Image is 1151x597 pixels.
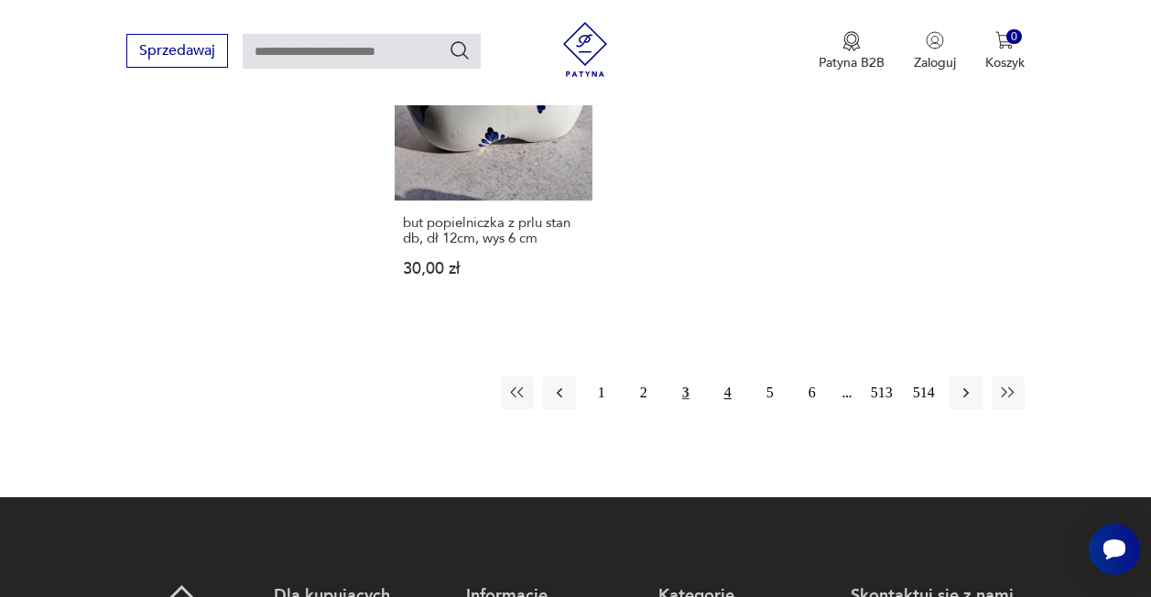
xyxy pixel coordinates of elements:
[1089,524,1140,575] iframe: Smartsupp widget button
[907,376,940,409] button: 514
[985,54,1025,71] p: Koszyk
[1006,29,1022,45] div: 0
[627,376,660,409] button: 2
[985,31,1025,71] button: 0Koszyk
[819,31,885,71] a: Ikona medaluPatyna B2B
[558,22,613,77] img: Patyna - sklep z meblami i dekoracjami vintage
[126,34,228,68] button: Sprzedawaj
[449,39,471,61] button: Szukaj
[126,46,228,59] a: Sprzedawaj
[865,376,898,409] button: 513
[819,31,885,71] button: Patyna B2B
[914,31,956,71] button: Zaloguj
[711,376,744,409] button: 4
[754,376,787,409] button: 5
[585,376,618,409] button: 1
[796,376,829,409] button: 6
[995,31,1014,49] img: Ikona koszyka
[842,31,861,51] img: Ikona medalu
[926,31,944,49] img: Ikonka użytkownika
[403,261,584,277] p: 30,00 zł
[403,215,584,246] h3: but popielniczka z prlu stan db, dł 12cm, wys 6 cm
[819,54,885,71] p: Patyna B2B
[395,3,592,312] a: but popielniczka z prlu stan db, dł 12cm, wys 6 cmbut popielniczka z prlu stan db, dł 12cm, wys 6...
[914,54,956,71] p: Zaloguj
[669,376,702,409] button: 3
